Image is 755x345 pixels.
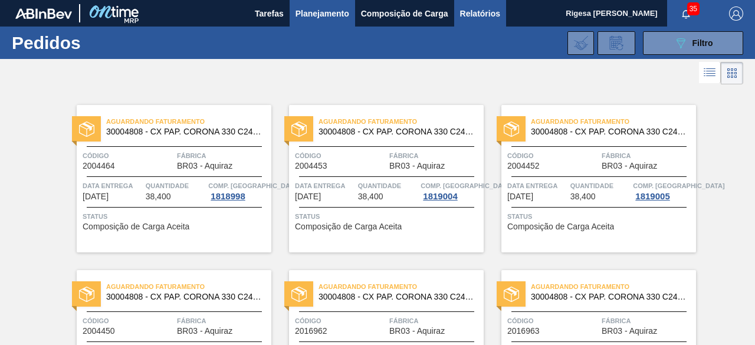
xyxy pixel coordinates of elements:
[389,315,481,327] span: Fábrica
[358,180,418,192] span: Quantidade
[295,222,402,231] span: Composição de Carga Aceita
[83,192,109,201] span: 09/09/2025
[106,293,262,301] span: 30004808 - CX PAP. CORONA 330 C24 WAVE
[421,192,459,201] div: 1819004
[295,150,386,162] span: Código
[79,121,94,137] img: status
[602,315,693,327] span: Fábrica
[507,222,614,231] span: Composição de Carga Aceita
[421,180,481,201] a: Comp. [GEOGRAPHIC_DATA]1819004
[729,6,743,21] img: Logout
[507,180,567,192] span: Data entrega
[59,105,271,252] a: statusAguardando Faturamento30004808 - CX PAP. CORONA 330 C24 WAVECódigo2004464FábricaBR03 - Aqui...
[319,127,474,136] span: 30004808 - CX PAP. CORONA 330 C24 WAVE
[507,162,540,170] span: 2004452
[319,293,474,301] span: 30004808 - CX PAP. CORONA 330 C24 WAVE
[602,150,693,162] span: Fábrica
[570,180,631,192] span: Quantidade
[319,281,484,293] span: Aguardando Faturamento
[106,127,262,136] span: 30004808 - CX PAP. CORONA 330 C24 WAVE
[295,192,321,201] span: 23/09/2025
[598,31,635,55] div: Solicitação de Revisão de Pedidos
[177,162,232,170] span: BR03 - Aquiraz
[208,180,268,201] a: Comp. [GEOGRAPHIC_DATA]1818998
[687,2,700,15] span: 35
[570,192,596,201] span: 38,400
[531,116,696,127] span: Aguardando Faturamento
[504,121,519,137] img: status
[177,327,232,336] span: BR03 - Aquiraz
[507,315,599,327] span: Código
[633,180,693,201] a: Comp. [GEOGRAPHIC_DATA]1819005
[421,180,512,192] span: Comp. Carga
[255,6,284,21] span: Tarefas
[389,327,445,336] span: BR03 - Aquiraz
[507,192,533,201] span: 24/09/2025
[319,116,484,127] span: Aguardando Faturamento
[83,315,174,327] span: Código
[358,192,383,201] span: 38,400
[295,162,327,170] span: 2004453
[389,150,481,162] span: Fábrica
[389,162,445,170] span: BR03 - Aquiraz
[567,31,594,55] div: Importar Negociações dos Pedidos
[602,327,657,336] span: BR03 - Aquiraz
[531,281,696,293] span: Aguardando Faturamento
[208,192,247,201] div: 1818998
[504,287,519,302] img: status
[602,162,657,170] span: BR03 - Aquiraz
[531,127,687,136] span: 30004808 - CX PAP. CORONA 330 C24 WAVE
[295,327,327,336] span: 2016962
[633,180,724,192] span: Comp. Carga
[83,222,189,231] span: Composição de Carga Aceita
[721,62,743,84] div: Visão em Cards
[633,192,672,201] div: 1819005
[79,287,94,302] img: status
[83,180,143,192] span: Data entrega
[146,180,206,192] span: Quantidade
[83,150,174,162] span: Código
[460,6,500,21] span: Relatórios
[177,315,268,327] span: Fábrica
[106,116,271,127] span: Aguardando Faturamento
[507,327,540,336] span: 2016963
[271,105,484,252] a: statusAguardando Faturamento30004808 - CX PAP. CORONA 330 C24 WAVECódigo2004453FábricaBR03 - Aqui...
[667,5,705,22] button: Notificações
[15,8,72,19] img: TNhmsLtSVTkK8tSr43FrP2fwEKptu5GPRR3wAAAABJRU5ErkJggg==
[12,36,175,50] h1: Pedidos
[531,293,687,301] span: 30004808 - CX PAP. CORONA 330 C24 WAVE
[692,38,713,48] span: Filtro
[83,211,268,222] span: Status
[643,31,743,55] button: Filtro
[291,121,307,137] img: status
[507,150,599,162] span: Código
[106,281,271,293] span: Aguardando Faturamento
[83,327,115,336] span: 2004450
[177,150,268,162] span: Fábrica
[208,180,300,192] span: Comp. Carga
[146,192,171,201] span: 38,400
[296,6,349,21] span: Planejamento
[295,180,355,192] span: Data entrega
[291,287,307,302] img: status
[507,211,693,222] span: Status
[361,6,448,21] span: Composição de Carga
[699,62,721,84] div: Visão em Lista
[295,315,386,327] span: Código
[295,211,481,222] span: Status
[484,105,696,252] a: statusAguardando Faturamento30004808 - CX PAP. CORONA 330 C24 WAVECódigo2004452FábricaBR03 - Aqui...
[83,162,115,170] span: 2004464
